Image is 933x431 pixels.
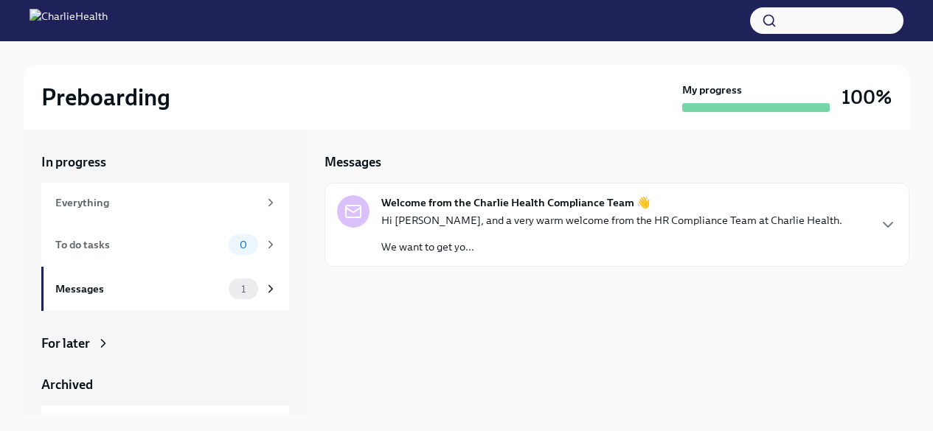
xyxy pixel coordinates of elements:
a: For later [41,334,289,352]
strong: Welcome from the Charlie Health Compliance Team 👋 [381,195,651,210]
a: In progress [41,153,289,171]
p: Hi [PERSON_NAME], and a very warm welcome from the HR Compliance Team at Charlie Health. [381,213,842,228]
h3: 100% [842,84,892,111]
span: 0 [231,239,256,250]
span: 1 [232,284,254,295]
h5: Messages [325,153,381,171]
a: Archived [41,376,289,393]
strong: My progress [682,83,742,97]
div: To do tasks [55,236,223,253]
a: To do tasks0 [41,222,289,267]
a: Messages1 [41,267,289,311]
h2: Preboarding [41,83,170,112]
div: Everything [55,195,258,211]
div: For later [41,334,90,352]
div: Messages [55,281,223,297]
img: CharlieHealth [30,9,108,32]
a: Everything [41,183,289,222]
p: We want to get yo... [381,239,842,254]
